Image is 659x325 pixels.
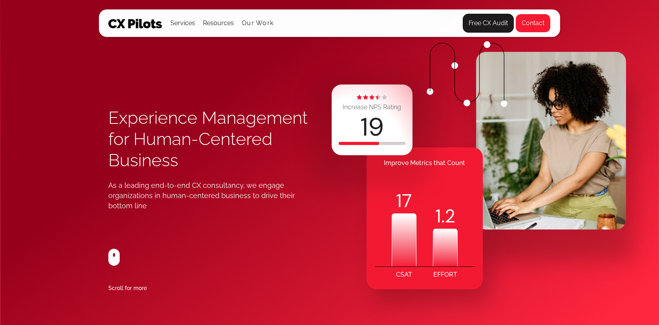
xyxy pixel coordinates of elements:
[396,267,412,283] div: CSAT
[463,14,514,33] a: Free CX Audit
[108,283,147,294] div: Scroll for more
[445,204,455,229] code: 2
[435,204,441,229] code: 1
[515,14,551,33] a: Contact
[203,18,234,29] div: Resources
[343,102,401,113] div: Increase NPS Rating
[433,204,458,229] div: .
[392,188,416,213] div: 17
[170,18,195,29] div: Services
[433,267,457,283] div: EFFORT
[108,180,311,211] div: As a leading end-to-end CX consultancy, we engage organizations in human-centered business to dri...
[242,20,274,27] a: Our Work
[367,155,483,171] div: Improve Metrics that Count
[203,10,234,37] div: Resources
[360,115,384,140] div: 19
[170,10,195,37] div: Services
[108,107,330,171] h1: Experience Management for Human-Centered Business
